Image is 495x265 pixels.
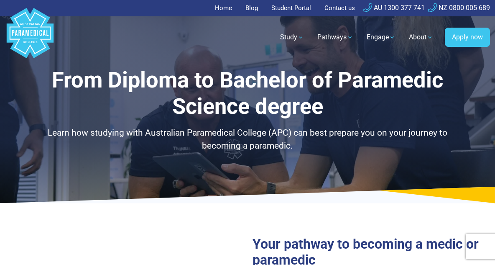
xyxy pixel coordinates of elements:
p: Learn how studying with Australian Paramedical College (APC) can best prepare you on your journey... [41,126,454,153]
a: Australian Paramedical College [5,16,55,59]
a: Pathways [312,26,358,49]
a: Apply now [445,28,490,47]
a: NZ 0800 005 689 [428,4,490,12]
h1: From Diploma to Bachelor of Paramedic Science degree [41,67,454,120]
a: About [404,26,438,49]
a: Study [275,26,309,49]
a: Engage [362,26,401,49]
a: AU 1300 377 741 [363,4,425,12]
